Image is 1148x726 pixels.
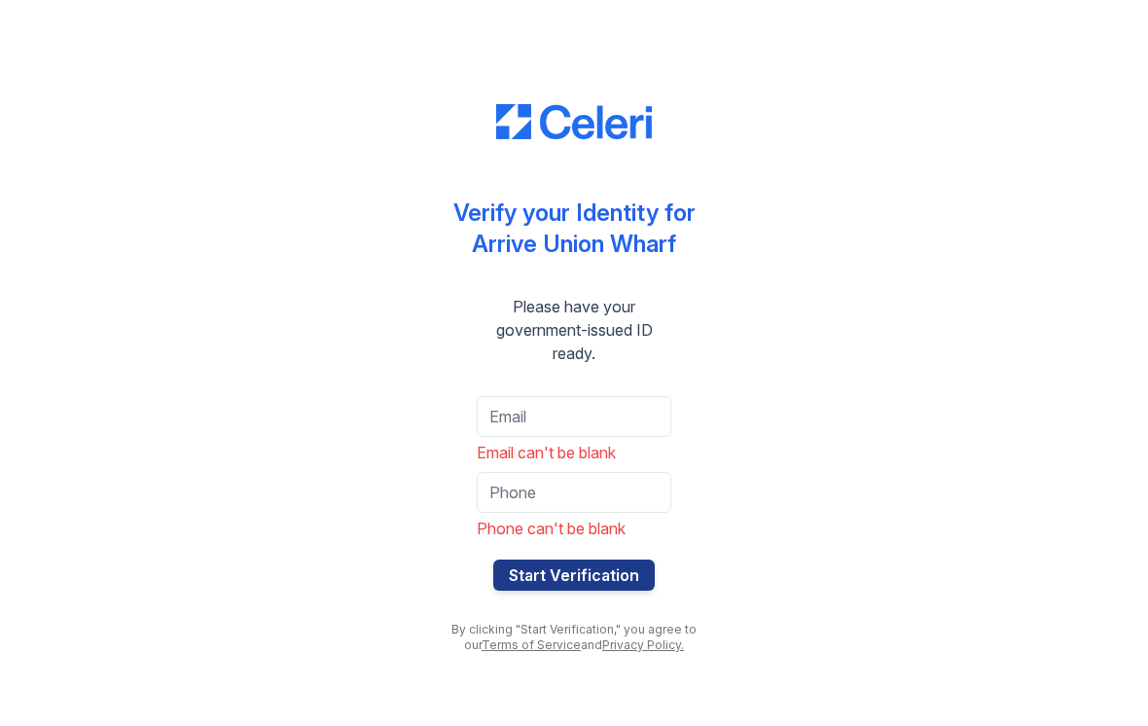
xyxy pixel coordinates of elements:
div: Phone can't be blank [477,517,671,540]
div: Verify your Identity for Arrive Union Wharf [453,198,696,260]
img: CE_Logo_Blue-a8612792a0a2168367f1c8372b55b34899dd931a85d93a1a3d3e32e68fde9ad4.png [496,104,652,139]
a: Terms of Service [482,637,581,652]
button: Start Verification [493,560,655,591]
div: Email can't be blank [477,441,671,464]
input: Phone [477,472,671,513]
a: Privacy Policy. [602,637,684,652]
div: Please have your government-issued ID ready. [438,295,710,365]
div: By clicking "Start Verification," you agree to our and [438,622,710,653]
input: Email [477,396,671,437]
